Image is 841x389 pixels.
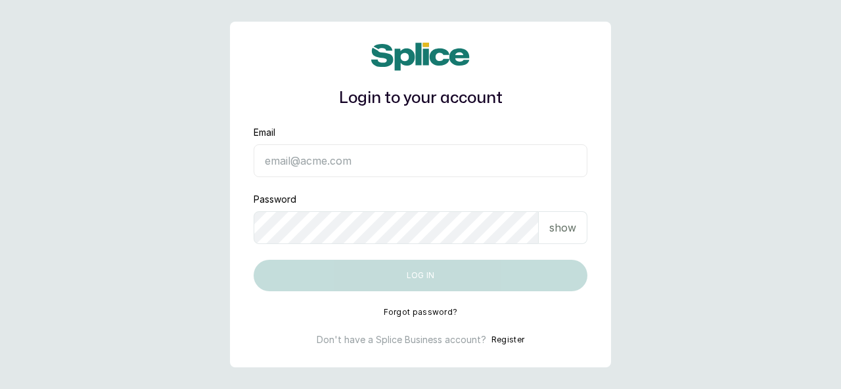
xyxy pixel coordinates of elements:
p: show [549,220,576,235]
h1: Login to your account [254,87,587,110]
label: Email [254,126,275,139]
label: Password [254,193,296,206]
button: Register [491,333,524,346]
button: Log in [254,260,587,291]
input: email@acme.com [254,144,587,177]
button: Forgot password? [384,307,458,317]
p: Don't have a Splice Business account? [317,333,486,346]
